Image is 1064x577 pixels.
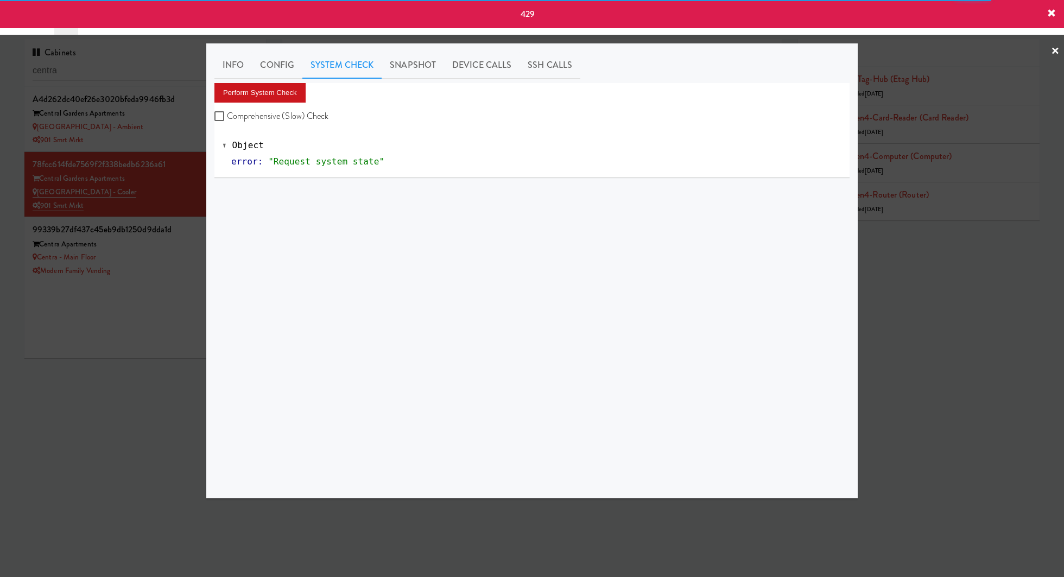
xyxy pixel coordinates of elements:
[214,52,252,79] a: Info
[302,52,382,79] a: System Check
[268,156,384,167] span: "Request system state"
[214,108,329,124] label: Comprehensive (Slow) Check
[232,140,264,150] span: Object
[258,156,263,167] span: :
[520,52,580,79] a: SSH Calls
[214,83,306,103] button: Perform System Check
[214,112,227,121] input: Comprehensive (Slow) Check
[1051,35,1060,68] a: ×
[252,52,302,79] a: Config
[231,156,258,167] span: error
[521,8,535,20] span: 429
[382,52,444,79] a: Snapshot
[444,52,520,79] a: Device Calls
